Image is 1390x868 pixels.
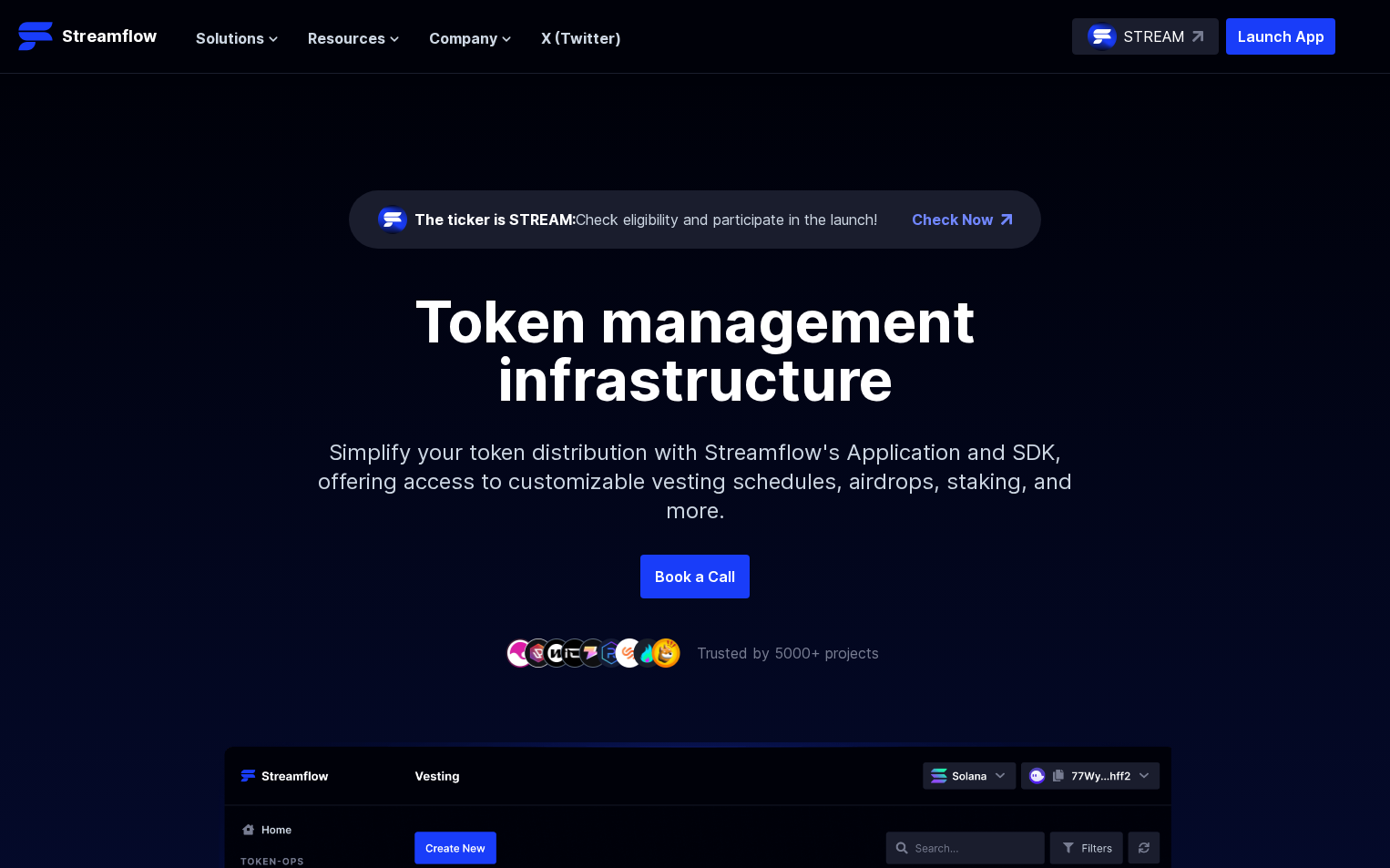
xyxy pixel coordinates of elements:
p: Streamflow [62,24,157,49]
img: company-6 [597,638,626,667]
img: company-7 [615,638,644,667]
a: X (Twitter) [541,29,621,47]
img: company-2 [524,638,553,667]
span: Resources [308,27,385,49]
img: streamflow-logo-circle.png [1088,22,1117,51]
img: streamflow-logo-circle.png [378,205,407,234]
a: Check Now [912,209,994,230]
img: company-4 [560,638,589,667]
img: company-8 [633,638,662,667]
span: The ticker is STREAM: [414,210,576,229]
button: Launch App [1226,18,1335,55]
img: top-right-arrow.png [1001,214,1012,225]
button: Solutions [196,27,279,49]
p: Simplify your token distribution with Streamflow's Application and SDK, offering access to custom... [303,409,1087,555]
div: Check eligibility and participate in the launch! [414,209,877,230]
span: Company [429,27,497,49]
img: Streamflow Logo [18,18,55,55]
img: company-5 [578,638,608,667]
span: Solutions [196,27,264,49]
a: Streamflow [18,18,178,55]
a: STREAM [1072,18,1219,55]
button: Company [429,27,512,49]
h1: Token management infrastructure [285,292,1105,409]
img: company-9 [651,638,680,667]
button: Resources [308,27,400,49]
a: Book a Call [640,555,750,598]
img: top-right-arrow.svg [1192,31,1203,42]
p: STREAM [1124,26,1185,47]
img: company-3 [542,638,571,667]
img: company-1 [506,638,535,667]
p: Trusted by 5000+ projects [697,642,879,664]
